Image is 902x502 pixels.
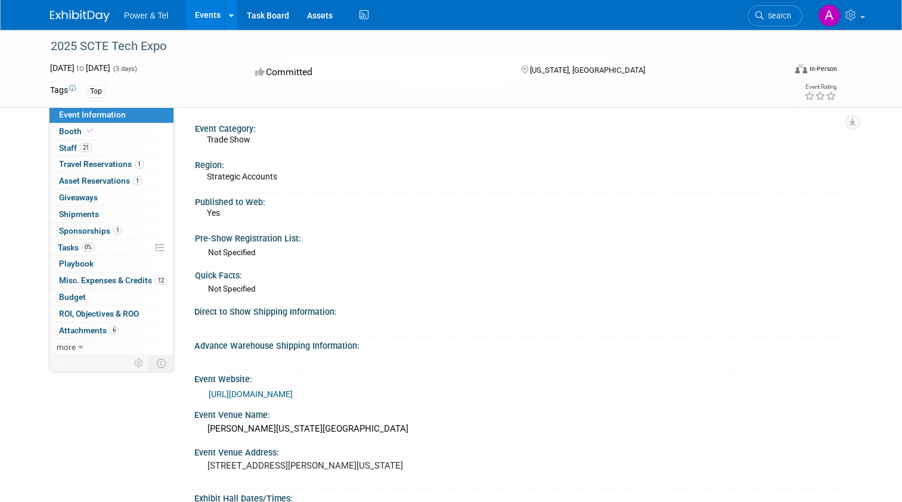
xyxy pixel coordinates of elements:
span: 6 [110,326,119,334]
a: Staff21 [49,140,173,156]
a: Asset Reservations1 [49,173,173,189]
span: Misc. Expenses & Credits [59,275,167,285]
span: to [75,63,86,73]
span: Event Information [59,110,126,119]
img: ExhibitDay [50,10,110,22]
a: more [49,339,173,355]
span: Attachments [59,326,119,335]
span: Trade Show [207,135,250,144]
span: Giveaways [59,193,98,202]
div: Event Venue Address: [194,444,852,458]
a: [URL][DOMAIN_NAME] [209,389,293,399]
span: Tasks [58,243,95,252]
a: Sponsorships1 [49,223,173,239]
span: Search [764,11,791,20]
span: ROI, Objectives & ROO [59,309,139,318]
div: 2025 SCTE Tech Expo [47,36,770,57]
span: Asset Reservations [59,176,142,185]
span: 1 [135,160,144,169]
span: Shipments [59,209,99,219]
span: Staff [59,143,92,153]
div: Quick Facts: [195,267,847,281]
a: Shipments [49,206,173,222]
a: Attachments6 [49,323,173,339]
div: In-Person [809,64,837,73]
td: Personalize Event Tab Strip [129,355,150,371]
div: Not Specified [208,247,842,258]
div: Pre-Show Registration List: [195,230,847,244]
pre: [STREET_ADDRESS][PERSON_NAME][US_STATE] [207,460,455,471]
div: Region: [195,156,847,171]
a: Playbook [49,256,173,272]
a: Event Information [49,107,173,123]
span: Power & Tel [124,11,168,20]
span: (3 days) [112,65,137,73]
div: Top [86,85,106,98]
a: Budget [49,289,173,305]
span: 1 [133,176,142,185]
span: Playbook [59,259,94,268]
a: Search [748,5,802,26]
i: Booth reservation complete [87,128,93,134]
div: Event Format [721,62,837,80]
div: Event Rating [804,84,836,90]
a: Giveaways [49,190,173,206]
div: Committed [252,62,502,83]
a: Misc. Expenses & Credits12 [49,272,173,289]
a: ROI, Objectives & ROO [49,306,173,322]
span: Budget [59,292,86,302]
div: Direct to Show Shipping Information: [194,303,852,318]
div: Published to Web: [195,193,847,208]
td: Toggle Event Tabs [150,355,174,371]
img: Annette Bittner [818,4,841,27]
span: more [57,342,76,352]
a: Tasks0% [49,240,173,256]
span: [DATE] [DATE] [50,63,110,73]
span: 21 [80,143,92,152]
span: 1 [113,226,122,235]
span: Sponsorships [59,226,122,235]
div: Advance Warehouse Shipping Information: [194,337,852,352]
div: Event Venue Name: [194,406,852,421]
div: [PERSON_NAME][US_STATE][GEOGRAPHIC_DATA] [203,420,843,438]
span: 12 [155,276,167,285]
span: Strategic Accounts [207,172,277,181]
span: [US_STATE], [GEOGRAPHIC_DATA] [530,66,645,75]
span: Booth [59,126,95,136]
div: Event Website: [194,370,852,385]
a: Booth [49,123,173,140]
a: Travel Reservations1 [49,156,173,172]
span: Travel Reservations [59,159,144,169]
span: Yes [207,208,220,218]
div: Not Specified [208,283,842,295]
img: Format-Inperson.png [795,64,807,73]
div: Event Category: [195,120,847,135]
span: 0% [82,243,95,252]
td: Tags [50,84,76,98]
